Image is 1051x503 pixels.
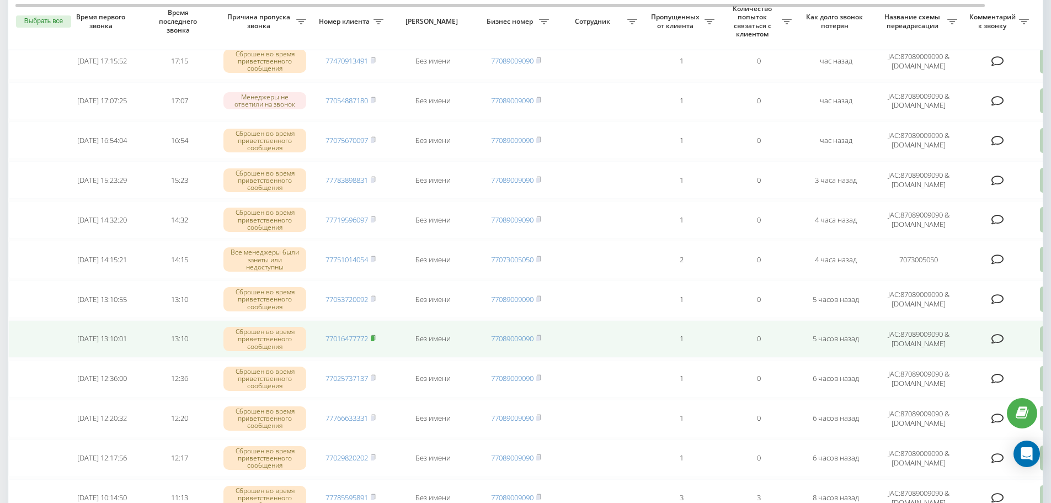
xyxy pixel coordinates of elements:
td: 6 часов назад [797,400,874,437]
td: 1 [643,440,720,477]
td: 4 часа назад [797,201,874,239]
div: Сброшен во время приветственного сообщения [223,327,306,351]
a: 77054887180 [326,96,368,105]
span: Сотрудник [560,17,627,26]
td: Без имени [389,43,477,80]
a: 77089009090 [491,453,533,463]
div: Сброшен во время приветственного сообщения [223,208,306,232]
a: 77089009090 [491,215,533,225]
a: 77470913491 [326,56,368,66]
td: 5 часов назад [797,280,874,318]
td: 4 часа назад [797,241,874,278]
a: 77029820202 [326,453,368,463]
td: [DATE] 17:15:52 [63,43,141,80]
span: Пропущенных от клиента [648,13,705,30]
span: Комментарий к звонку [968,13,1019,30]
span: Номер клиента [317,17,374,26]
td: 0 [720,280,797,318]
td: Без имени [389,161,477,199]
td: 12:36 [141,360,218,398]
td: 0 [720,161,797,199]
td: JAC:87089009090 & [DOMAIN_NAME] [874,201,963,239]
td: 0 [720,241,797,278]
td: 1 [643,400,720,437]
td: JAC:87089009090 & [DOMAIN_NAME] [874,440,963,477]
a: 77016477772 [326,333,368,343]
td: [DATE] 12:20:32 [63,400,141,437]
a: 77089009090 [491,294,533,304]
div: Менеджеры не ответили на звонок [223,92,306,109]
td: 1 [643,360,720,398]
td: 14:32 [141,201,218,239]
td: 3 часа назад [797,161,874,199]
a: 77025737137 [326,373,368,383]
span: Причина пропуска звонка [223,13,296,30]
td: 14:15 [141,241,218,278]
td: Без имени [389,360,477,398]
td: [DATE] 15:23:29 [63,161,141,199]
span: Время первого звонка [72,13,132,30]
td: 0 [720,440,797,477]
td: Без имени [389,320,477,358]
a: 77073005050 [491,255,533,264]
td: 0 [720,320,797,358]
td: 1 [643,82,720,120]
td: [DATE] 16:54:04 [63,121,141,159]
td: [DATE] 12:17:56 [63,440,141,477]
td: [DATE] 14:15:21 [63,241,141,278]
td: JAC:87089009090 & [DOMAIN_NAME] [874,121,963,159]
td: 6 часов назад [797,360,874,398]
a: 77075670097 [326,135,368,145]
td: JAC:87089009090 & [DOMAIN_NAME] [874,360,963,398]
td: JAC:87089009090 & [DOMAIN_NAME] [874,280,963,318]
td: 0 [720,360,797,398]
button: Выбрать все [16,15,71,28]
a: 77785595891 [326,493,368,502]
td: 0 [720,121,797,159]
td: 7073005050 [874,241,963,278]
td: час назад [797,43,874,80]
td: Без имени [389,201,477,239]
td: Без имени [389,440,477,477]
td: 1 [643,161,720,199]
td: 0 [720,201,797,239]
div: Сброшен во время приветственного сообщения [223,49,306,73]
td: час назад [797,82,874,120]
a: 77089009090 [491,175,533,185]
a: 77751014054 [326,255,368,264]
td: JAC:87089009090 & [DOMAIN_NAME] [874,400,963,437]
td: Без имени [389,82,477,120]
td: Без имени [389,121,477,159]
td: [DATE] 17:07:25 [63,82,141,120]
td: 1 [643,320,720,358]
td: JAC:87089009090 & [DOMAIN_NAME] [874,161,963,199]
div: Сброшен во время приветственного сообщения [223,129,306,153]
a: 77089009090 [491,493,533,502]
td: 0 [720,82,797,120]
span: [PERSON_NAME] [398,17,468,26]
a: 77089009090 [491,333,533,343]
td: JAC:87089009090 & [DOMAIN_NAME] [874,82,963,120]
td: [DATE] 13:10:01 [63,320,141,358]
div: Сброшен во время приветственного сообщения [223,168,306,193]
td: [DATE] 12:36:00 [63,360,141,398]
a: 77053720092 [326,294,368,304]
td: 0 [720,400,797,437]
td: [DATE] 13:10:55 [63,280,141,318]
td: 2 [643,241,720,278]
a: 77089009090 [491,413,533,423]
td: 17:07 [141,82,218,120]
td: 13:10 [141,280,218,318]
div: Сброшен во время приветственного сообщения [223,406,306,431]
div: Open Intercom Messenger [1013,441,1040,467]
a: 77766633331 [326,413,368,423]
div: Сброшен во время приветственного сообщения [223,287,306,311]
a: 77089009090 [491,135,533,145]
td: Без имени [389,280,477,318]
td: 1 [643,121,720,159]
a: 77719596097 [326,215,368,225]
td: 1 [643,280,720,318]
a: 77783898831 [326,175,368,185]
a: 77089009090 [491,373,533,383]
td: JAC:87089009090 & [DOMAIN_NAME] [874,320,963,358]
